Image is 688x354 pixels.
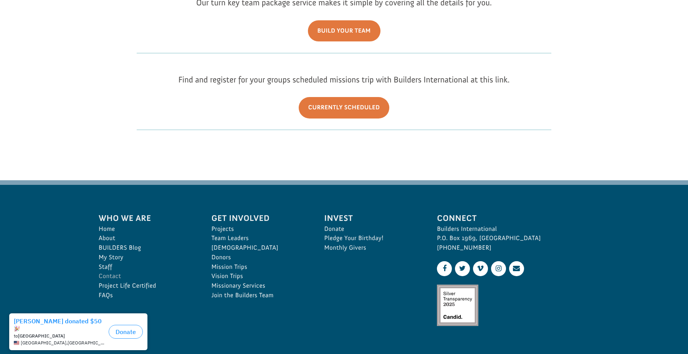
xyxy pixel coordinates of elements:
[212,272,308,281] a: Vision Trips
[14,24,106,29] div: to
[308,20,380,41] a: Build Your Team
[212,281,308,291] a: Missionary Services
[99,272,195,281] a: Contact
[212,291,308,300] a: Join the Builders Team
[299,97,390,118] a: Currently Scheduled
[473,261,488,276] a: Vimeo
[21,31,106,36] span: [GEOGRAPHIC_DATA] , [GEOGRAPHIC_DATA]
[14,31,19,36] img: US.png
[99,253,195,262] a: My Story
[99,262,195,272] a: Staff
[212,243,308,253] a: [DEMOGRAPHIC_DATA]
[455,261,470,276] a: Twitter
[99,234,195,243] a: About
[212,234,308,243] a: Team Leaders
[178,74,509,85] span: Find and register for your groups scheduled missions trip with Builders International at this link.
[212,212,308,224] span: Get Involved
[99,212,195,224] span: Who We Are
[212,262,308,272] a: Mission Trips
[437,224,589,253] p: Builders International P.O. Box 1969, [GEOGRAPHIC_DATA] [PHONE_NUMBER]
[437,261,452,276] a: Facebook
[437,212,589,224] span: Connect
[509,261,524,276] a: Contact Us
[99,224,195,234] a: Home
[324,212,420,224] span: Invest
[99,281,195,291] a: Project Life Certified
[437,285,478,326] img: Silver Transparency Rating for 2025 by Candid
[324,224,420,234] a: Donate
[109,15,143,29] button: Donate
[14,8,106,23] div: [PERSON_NAME] donated $50
[212,253,308,262] a: Donors
[99,243,195,253] a: BUILDERS Blog
[491,261,506,276] a: Instagram
[324,234,420,243] a: Pledge Your Birthday!
[99,291,195,300] a: FAQs
[18,23,65,29] strong: [GEOGRAPHIC_DATA]
[14,16,20,22] img: emoji partyPopper
[212,224,308,234] a: Projects
[324,243,420,253] a: Monthly Givers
